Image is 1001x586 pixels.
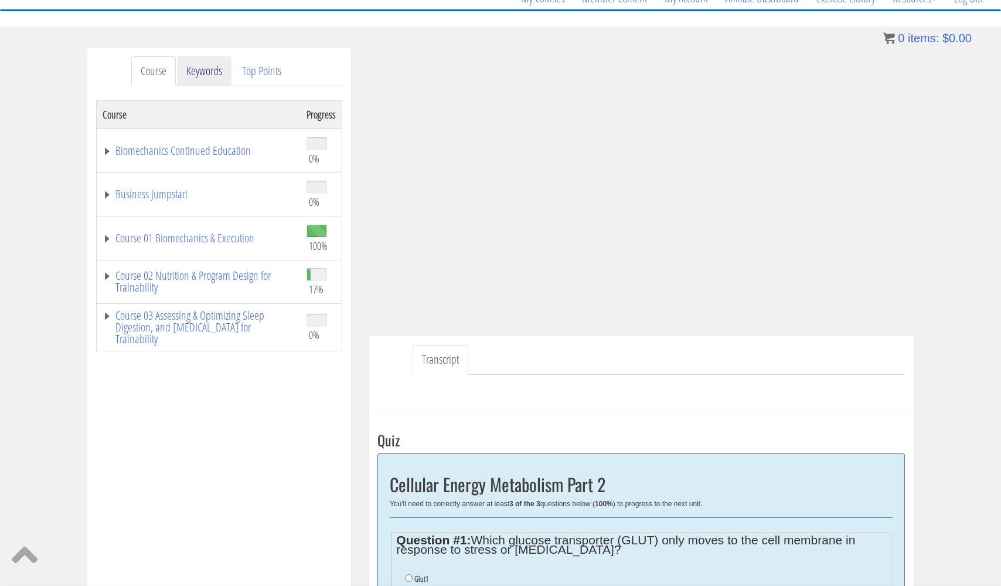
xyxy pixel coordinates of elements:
legend: Which glucose transporter (GLUT) only moves to the cell membrane in response to stress or [MEDICA... [396,536,886,554]
b: 3 of the 3 [509,500,540,508]
th: Progress [301,100,342,128]
a: Top Points [233,56,291,86]
span: 0 [898,32,904,45]
h2: Cellular Energy Metabolism Part 2 [390,475,893,494]
a: Course 02 Nutrition & Program Design for Trainability [103,270,295,293]
span: 100% [309,239,328,252]
img: icon11.png [883,32,895,44]
a: Keywords [177,56,231,86]
h3: Quiz [377,432,905,448]
span: 0% [309,328,319,341]
label: Glut1 [414,574,428,584]
a: Business Jumpstart [103,188,295,200]
span: items: [908,32,939,45]
span: 17% [309,283,324,296]
strong: Question #1: [396,533,471,547]
span: $ [942,32,949,45]
span: 0% [309,195,319,208]
a: Course 01 Biomechanics & Execution [103,232,295,244]
bdi: 0.00 [942,32,972,45]
span: 0% [309,152,319,165]
a: Course [131,56,176,86]
b: 100% [595,500,613,508]
div: You'll need to correctly answer at least questions below ( ) to progress to the next unit. [390,500,893,508]
a: Transcript [413,345,468,375]
a: Course 03 Assessing & Optimizing Sleep Digestion, and [MEDICAL_DATA] for Trainability [103,310,295,345]
th: Course [97,100,301,128]
a: Biomechanics Continued Education [103,145,295,157]
a: 0 items: $0.00 [883,32,972,45]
